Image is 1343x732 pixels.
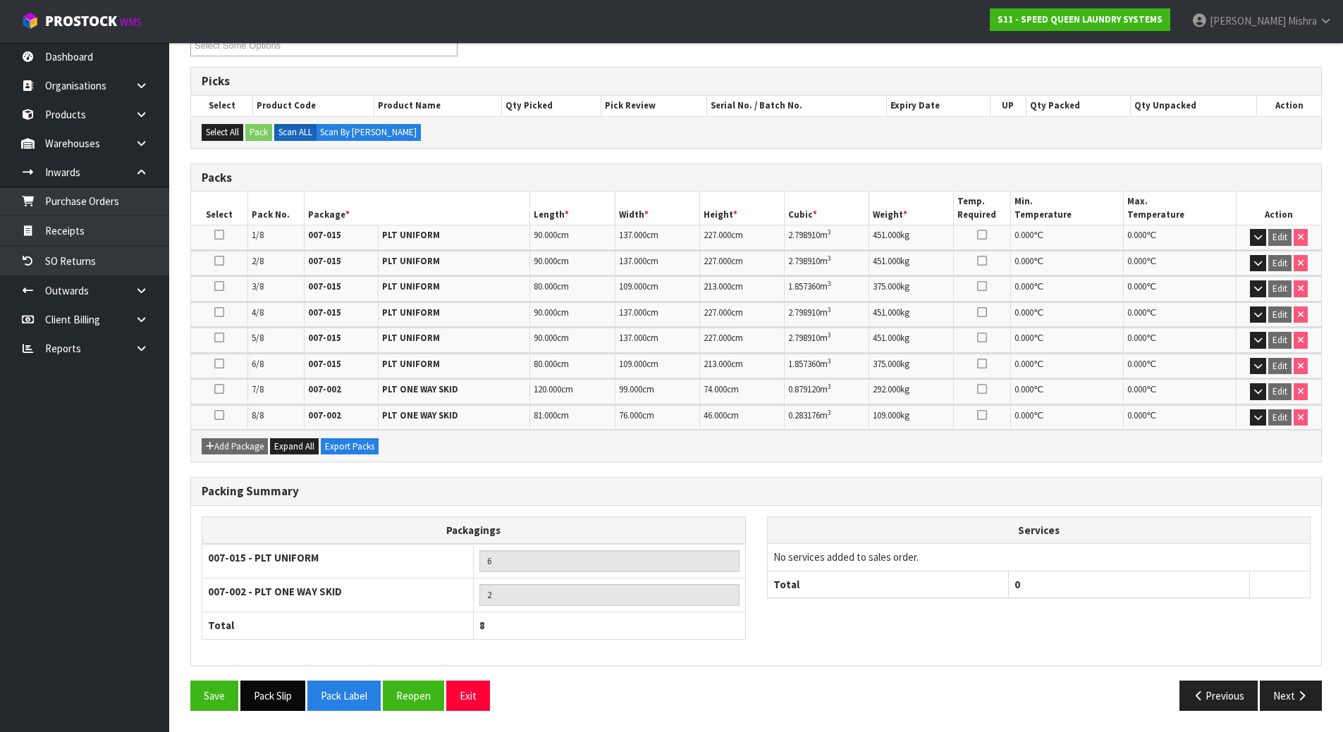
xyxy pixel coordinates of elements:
[707,96,887,116] th: Serial No. / Batch No.
[1257,96,1321,116] th: Action
[873,255,900,267] span: 451.000
[1123,192,1236,225] th: Max. Temperature
[704,358,731,370] span: 213.000
[120,15,142,29] small: WMS
[828,228,831,237] sup: 3
[374,96,502,116] th: Product Name
[699,276,784,301] td: cm
[479,619,485,632] span: 8
[1014,255,1034,267] span: 0.000
[274,124,317,141] label: Scan ALL
[252,332,264,344] span: 5/8
[21,12,39,30] img: cube-alt.png
[190,681,238,711] button: Save
[615,354,699,378] td: cm
[619,306,646,318] span: 137.000
[308,306,341,318] strong: 007-015
[308,409,341,421] strong: 007-002
[1179,681,1258,711] button: Previous
[321,438,379,455] button: Export Packs
[873,229,900,241] span: 451.000
[704,306,731,318] span: 227.000
[1268,229,1292,246] button: Edit
[869,225,954,250] td: kg
[990,8,1170,31] a: S11 - SPEED QUEEN LAUNDRY SYSTEMS
[704,332,731,344] span: 227.000
[869,276,954,301] td: kg
[382,332,440,344] strong: PLT UNIFORM
[252,358,264,370] span: 6/8
[1010,192,1123,225] th: Min. Temperature
[530,192,615,225] th: Length
[534,332,557,344] span: 90.000
[615,405,699,430] td: cm
[699,302,784,327] td: cm
[1127,332,1146,344] span: 0.000
[699,405,784,430] td: cm
[191,96,253,116] th: Select
[1014,280,1034,292] span: 0.000
[382,383,458,395] strong: PLT ONE WAY SKID
[873,358,900,370] span: 375.000
[252,229,264,241] span: 1/8
[615,328,699,352] td: cm
[1010,328,1123,352] td: ℃
[308,383,341,395] strong: 007-002
[530,302,615,327] td: cm
[202,612,474,639] th: Total
[1268,383,1292,400] button: Edit
[1123,405,1236,430] td: ℃
[619,409,642,421] span: 76.000
[785,328,869,352] td: m
[1260,681,1322,711] button: Next
[704,409,727,421] span: 46.000
[699,192,784,225] th: Height
[1010,225,1123,250] td: ℃
[704,383,727,395] span: 74.000
[1127,255,1146,267] span: 0.000
[1014,306,1034,318] span: 0.000
[1268,280,1292,297] button: Edit
[382,358,440,370] strong: PLT UNIFORM
[828,356,831,366] sup: 3
[202,124,243,141] button: Select All
[1123,225,1236,250] td: ℃
[1014,409,1034,421] span: 0.000
[1288,14,1317,27] span: Mishra
[1127,229,1146,241] span: 0.000
[1127,383,1146,395] span: 0.000
[1010,354,1123,378] td: ℃
[1123,276,1236,301] td: ℃
[998,13,1163,25] strong: S11 - SPEED QUEEN LAUNDRY SYSTEMS
[788,358,820,370] span: 1.857360
[785,379,869,404] td: m
[1123,251,1236,275] td: ℃
[869,405,954,430] td: kg
[1127,280,1146,292] span: 0.000
[308,358,341,370] strong: 007-015
[245,124,272,141] button: Pack
[1268,409,1292,426] button: Edit
[615,276,699,301] td: cm
[1127,409,1146,421] span: 0.000
[1010,251,1123,275] td: ℃
[869,379,954,404] td: kg
[873,409,900,421] span: 109.000
[788,229,820,241] span: 2.798910
[1123,328,1236,352] td: ℃
[382,255,440,267] strong: PLT UNIFORM
[869,328,954,352] td: kg
[534,383,561,395] span: 120.000
[828,408,831,417] sup: 3
[615,225,699,250] td: cm
[1130,96,1256,116] th: Qty Unpacked
[619,280,646,292] span: 109.000
[202,516,746,544] th: Packagings
[252,306,264,318] span: 4/8
[530,276,615,301] td: cm
[202,485,1311,498] h3: Packing Summary
[785,225,869,250] td: m
[788,255,820,267] span: 2.798910
[785,405,869,430] td: m
[446,681,490,711] button: Exit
